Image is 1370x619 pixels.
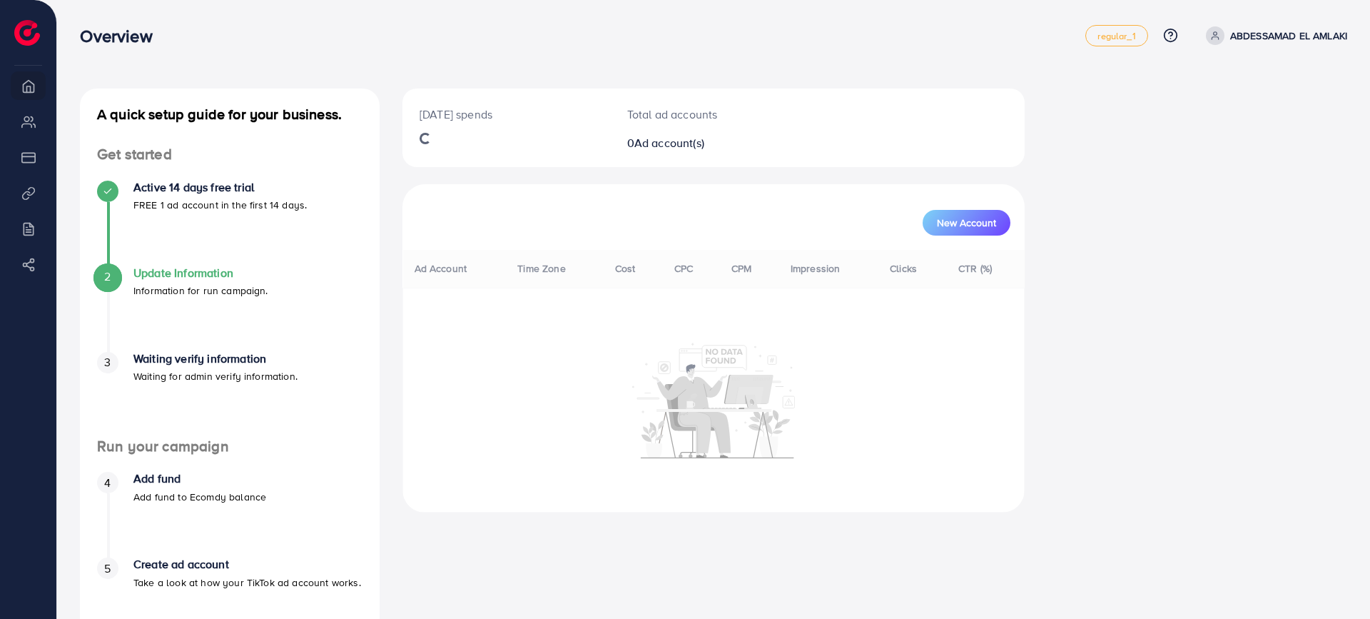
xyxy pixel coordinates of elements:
[80,352,380,438] li: Waiting verify information
[80,106,380,123] h4: A quick setup guide for your business.
[14,20,40,46] img: logo
[133,368,298,385] p: Waiting for admin verify information.
[1230,27,1347,44] p: ABDESSAMAD EL AMLAKI
[80,438,380,456] h4: Run your campaign
[104,268,111,285] span: 2
[937,218,996,228] span: New Account
[923,210,1010,236] button: New Account
[627,136,749,150] h2: 0
[1097,31,1135,41] span: regular_1
[133,574,361,591] p: Take a look at how your TikTok ad account works.
[420,106,593,123] p: [DATE] spends
[104,560,111,577] span: 5
[133,266,268,280] h4: Update Information
[1200,26,1347,45] a: ABDESSAMAD EL AMLAKI
[133,352,298,366] h4: Waiting verify information
[80,181,380,266] li: Active 14 days free trial
[634,135,704,151] span: Ad account(s)
[80,26,163,46] h3: Overview
[133,181,307,194] h4: Active 14 days free trial
[80,266,380,352] li: Update Information
[133,488,266,505] p: Add fund to Ecomdy balance
[104,354,111,371] span: 3
[133,282,268,299] p: Information for run campaign.
[133,196,307,213] p: FREE 1 ad account in the first 14 days.
[133,558,361,571] h4: Create ad account
[104,475,111,491] span: 4
[80,472,380,558] li: Add fund
[627,106,749,123] p: Total ad accounts
[133,472,266,485] h4: Add fund
[80,146,380,163] h4: Get started
[1085,25,1147,46] a: regular_1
